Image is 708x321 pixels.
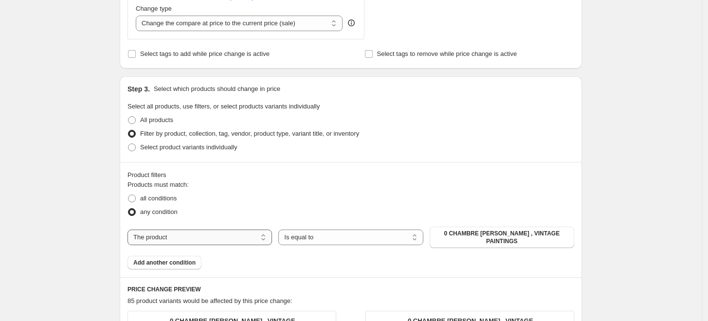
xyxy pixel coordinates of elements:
p: Select which products should change in price [154,84,280,94]
span: All products [140,116,173,124]
span: Select all products, use filters, or select products variants individually [127,103,320,110]
span: 85 product variants would be affected by this price change: [127,297,292,304]
span: Change type [136,5,172,12]
span: Select tags to add while price change is active [140,50,270,57]
span: Products must match: [127,181,189,188]
h2: Step 3. [127,84,150,94]
div: help [346,18,356,28]
span: any condition [140,208,178,215]
button: Add another condition [127,256,201,269]
div: Product filters [127,170,574,180]
button: 0 CHAMBRE DE RAPHAËL , VINTAGE PAINTINGS [430,227,574,248]
span: 0 CHAMBRE [PERSON_NAME] , VINTAGE PAINTINGS [436,230,568,245]
span: Filter by product, collection, tag, vendor, product type, variant title, or inventory [140,130,359,137]
h6: PRICE CHANGE PREVIEW [127,285,574,293]
span: Select tags to remove while price change is active [377,50,517,57]
span: Select product variants individually [140,143,237,151]
span: all conditions [140,195,177,202]
span: Add another condition [133,259,196,267]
